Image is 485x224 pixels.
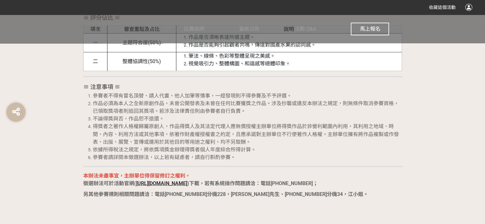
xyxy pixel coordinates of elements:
[188,53,275,59] span: 筆法、線條、色彩等整體呈現之美感。
[295,15,316,43] a: 活動 Q&A
[93,146,256,152] span: 依據所得稅法之規定，將依獎項獎金辦理得獎者個人年度綜合所得計算。
[122,58,161,64] span: 整體協調性(50%)
[239,15,260,43] a: 最新公告
[239,26,260,32] span: 最新公告
[83,180,136,186] strong: 徵選辦法可於活動官網(
[184,15,204,43] a: 比賽說明
[187,180,318,186] strong: )下載，若有系統操作問題請洽：電話[PHONE_NUMBER]；
[188,61,290,67] span: 視覺吸引力、整體構圖、和諧感等總體印象。
[93,116,164,122] span: 不論得獎與否，作品恕不退還。
[93,93,292,99] span: 參賽者不得有冒名頂替、請人代畫、他人加筆等情事，一經發現則不得參賽及不予評選。
[136,181,187,186] a: [URL][DOMAIN_NAME]
[93,154,236,160] span: 參賽者請詳閱本徵選辦法，以上若有疑慮者，請自行斟酌參賽。
[351,23,389,35] button: 馬上報名
[83,83,120,90] strong: ≡ 注意事項 ≡
[184,26,204,32] span: 比賽說明
[93,123,399,145] span: 得獎者之著作人格權歸屬原創人，作品得獎人及其法定代理人應無償授權主辦單位將得獎作品於非營利範圍內利用，其利用之地域、時間、內容、利用方法或其他事項，依著作財產權授權書之約定，且應承諾對主辦單位不...
[93,100,399,114] span: 作品必須為本人之全新原創作品，未曾公開發表及未曾在任何比賽獲獎之作品。涉及抄襲或違反本辦法之規定，則無條件取消參賽資格，已領取獎項者則追回其獎項。若涉及法律責任則由參賽者自行負責。
[360,26,380,32] span: 馬上報名
[136,180,187,186] strong: [URL][DOMAIN_NAME]
[295,26,316,32] span: 活動 Q&A
[188,42,316,48] span: 作品是否能夠引起觀者共鳴，傳達對國產水果的認同感。
[83,191,368,197] strong: 另其他參賽規則相關問題請洽：電話[PHONE_NUMBER]分機228，[PERSON_NAME]先生、[PHONE_NUMBER]分機34，江小姐。
[83,172,190,178] strong: 本辦法未盡事宜，主辦單位得保留修訂之權利。
[429,5,456,10] span: 收藏這個活動
[93,58,98,64] span: 二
